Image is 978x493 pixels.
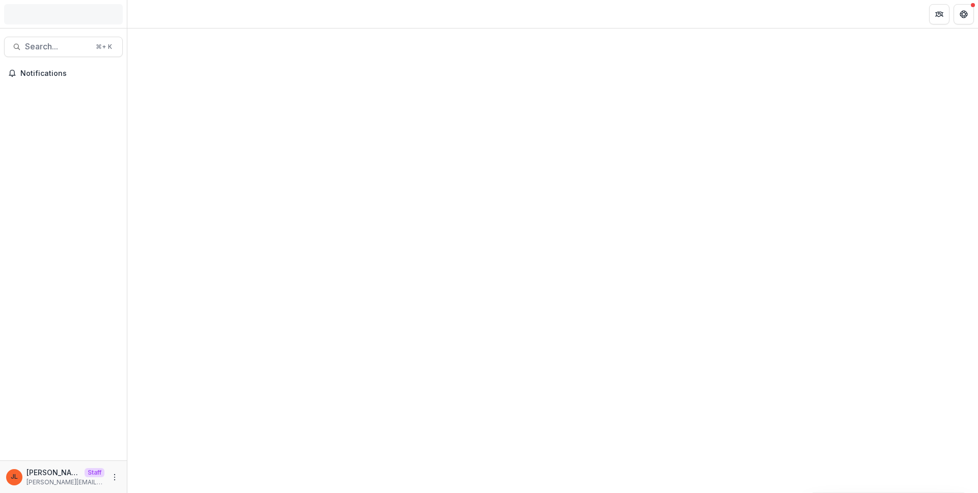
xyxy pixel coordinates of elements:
[11,474,18,480] div: Jeanne Locker
[94,41,114,52] div: ⌘ + K
[4,65,123,81] button: Notifications
[131,7,175,21] nav: breadcrumb
[85,468,104,477] p: Staff
[26,478,104,487] p: [PERSON_NAME][EMAIL_ADDRESS][DOMAIN_NAME]
[25,42,90,51] span: Search...
[20,69,119,78] span: Notifications
[929,4,949,24] button: Partners
[26,467,80,478] p: [PERSON_NAME]
[954,4,974,24] button: Get Help
[108,471,121,483] button: More
[4,37,123,57] button: Search...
